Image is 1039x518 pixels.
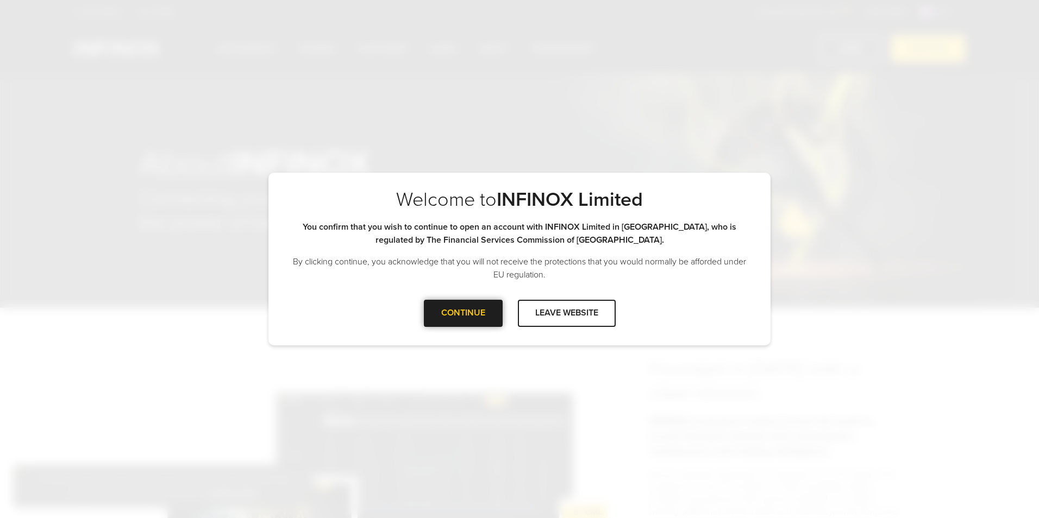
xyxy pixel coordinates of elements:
[497,188,643,211] strong: INFINOX Limited
[424,300,503,326] div: CONTINUE
[303,222,736,245] strong: You confirm that you wish to continue to open an account with INFINOX Limited in [GEOGRAPHIC_DATA...
[290,188,749,212] p: Welcome to
[518,300,616,326] div: LEAVE WEBSITE
[290,255,749,281] p: By clicking continue, you acknowledge that you will not receive the protections that you would no...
